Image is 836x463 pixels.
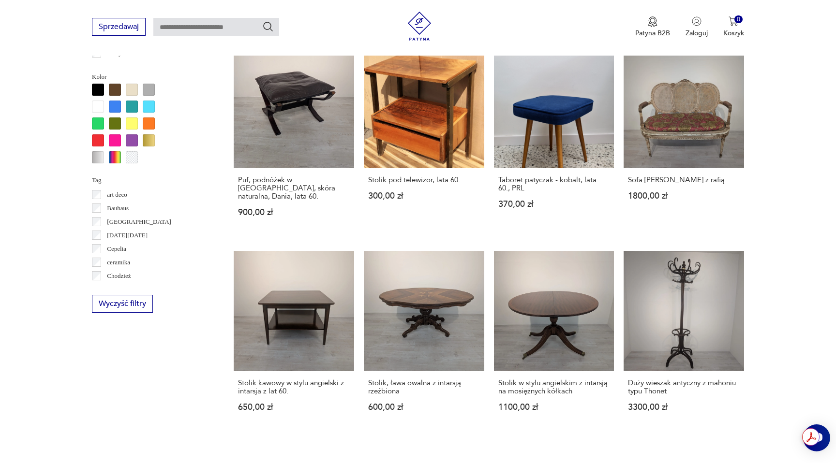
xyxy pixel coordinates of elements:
[498,176,610,192] h3: Taboret patyczak - kobalt, lata 60., PRL
[368,403,480,411] p: 600,00 zł
[624,251,744,430] a: Duży wieszak antyczny z mahoniu typu ThonetDuży wieszak antyczny z mahoniu typu Thonet3300,00 zł
[635,29,670,38] p: Patyna B2B
[107,244,126,254] p: Cepelia
[92,72,210,82] p: Kolor
[107,189,127,200] p: art deco
[498,403,610,411] p: 1100,00 zł
[803,424,830,451] iframe: Smartsupp widget button
[624,48,744,235] a: Sofa Ludwik XVI z rafiąSofa [PERSON_NAME] z rafią1800,00 zł
[107,271,131,281] p: Chodzież
[107,284,130,295] p: Ćmielów
[628,176,740,184] h3: Sofa [PERSON_NAME] z rafią
[494,48,614,235] a: Taboret patyczak - kobalt, lata 60., PRLTaboret patyczak - kobalt, lata 60., PRL370,00 zł
[734,15,743,24] div: 0
[692,16,702,26] img: Ikonka użytkownika
[238,403,350,411] p: 650,00 zł
[405,12,434,41] img: Patyna - sklep z meblami i dekoracjami vintage
[234,251,354,430] a: Stolik kawowy w stylu angielski z intarsja z lat 60.Stolik kawowy w stylu angielski z intarsja z ...
[107,217,171,227] p: [GEOGRAPHIC_DATA]
[686,16,708,38] button: Zaloguj
[368,192,480,200] p: 300,00 zł
[368,176,480,184] h3: Stolik pod telewizor, lata 60.
[238,379,350,395] h3: Stolik kawowy w stylu angielski z intarsja z lat 60.
[107,230,148,241] p: [DATE][DATE]
[729,16,738,26] img: Ikona koszyka
[92,18,146,36] button: Sprzedawaj
[234,48,354,235] a: Puf, podnóżek w mahoniu, skóra naturalna, Dania, lata 60.Puf, podnóżek w [GEOGRAPHIC_DATA], skóra...
[498,200,610,208] p: 370,00 zł
[635,16,670,38] button: Patyna B2B
[648,16,657,27] img: Ikona medalu
[628,403,740,411] p: 3300,00 zł
[686,29,708,38] p: Zaloguj
[262,21,274,32] button: Szukaj
[368,379,480,395] h3: Stolik, ława owalna z intarsją rzeźbiona
[364,251,484,430] a: Stolik, ława owalna z intarsją rzeźbionaStolik, ława owalna z intarsją rzeźbiona600,00 zł
[494,251,614,430] a: Stolik w stylu angielskim z intarsją na mosiężnych kółkachStolik w stylu angielskim z intarsją na...
[92,24,146,31] a: Sprzedawaj
[238,208,350,217] p: 900,00 zł
[498,379,610,395] h3: Stolik w stylu angielskim z intarsją na mosiężnych kółkach
[723,29,744,38] p: Koszyk
[628,192,740,200] p: 1800,00 zł
[107,203,129,214] p: Bauhaus
[635,16,670,38] a: Ikona medaluPatyna B2B
[92,295,153,313] button: Wyczyść filtry
[364,48,484,235] a: Stolik pod telewizor, lata 60.Stolik pod telewizor, lata 60.300,00 zł
[107,257,130,268] p: ceramika
[628,379,740,395] h3: Duży wieszak antyczny z mahoniu typu Thonet
[723,16,744,38] button: 0Koszyk
[238,176,350,201] h3: Puf, podnóżek w [GEOGRAPHIC_DATA], skóra naturalna, Dania, lata 60.
[92,175,210,186] p: Tag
